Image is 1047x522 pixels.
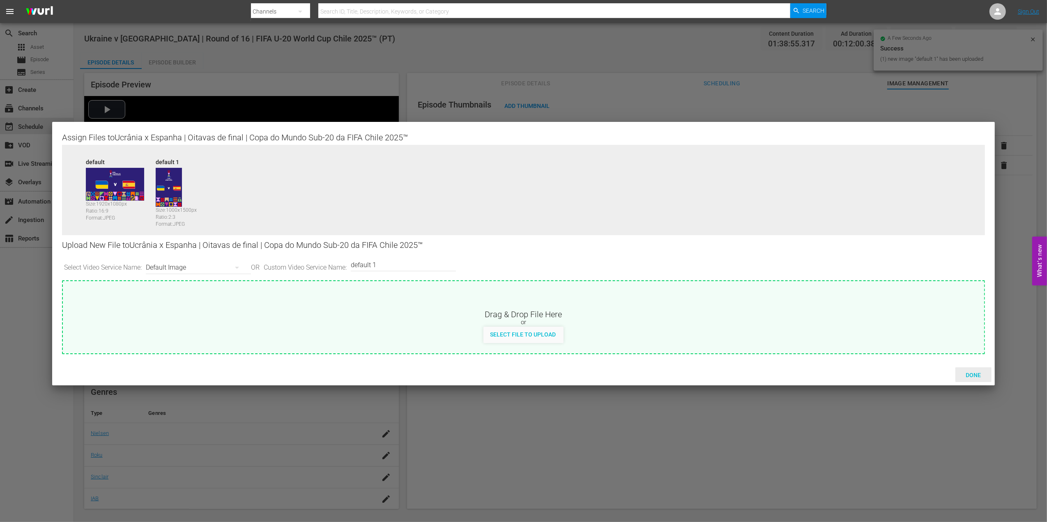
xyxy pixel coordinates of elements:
[803,3,824,18] span: Search
[483,327,562,341] button: Select File to Upload
[156,168,182,207] img: 91593162-default-1_v1.jpg
[146,256,247,279] div: Default Image
[1018,8,1039,15] a: Sign Out
[5,7,15,16] span: menu
[86,168,144,201] img: 91593162-default_v1.jpg
[1032,237,1047,286] button: Open Feedback Widget
[262,263,349,272] span: Custom Video Service Name:
[63,309,984,318] div: Drag & Drop File Here
[790,3,826,18] button: Search
[156,207,221,224] div: Size: 1000 x 1500 px Ratio: 2:3 Format: JPEG
[62,235,985,255] div: Upload New File to Ucrânia x Espanha | Oitavas de final | Copa do Mundo Sub-20 da FIFA Chile 2025™
[63,318,984,327] div: or
[483,331,562,338] span: Select File to Upload
[249,263,262,272] span: OR
[86,158,152,164] div: default
[156,158,221,164] div: default 1
[62,263,144,272] span: Select Video Service Name:
[20,2,59,21] img: ans4CAIJ8jUAAAAAAAAAAAAAAAAAAAAAAAAgQb4GAAAAAAAAAAAAAAAAAAAAAAAAJMjXAAAAAAAAAAAAAAAAAAAAAAAAgAT5G...
[959,372,987,378] span: Done
[86,201,152,218] div: Size: 1920 x 1080 px Ratio: 16:9 Format: JPEG
[62,132,985,142] div: Assign Files to Ucrânia x Espanha | Oitavas de final | Copa do Mundo Sub-20 da FIFA Chile 2025™
[955,367,992,382] button: Done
